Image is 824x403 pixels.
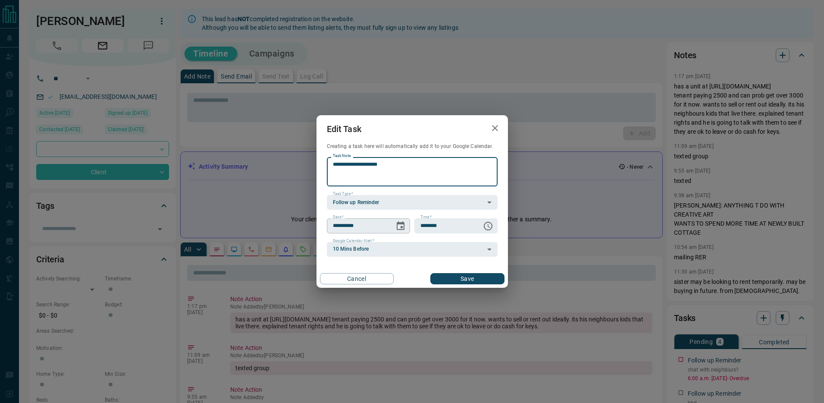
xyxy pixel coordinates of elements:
button: Save [430,273,504,284]
div: 10 Mins Before [327,242,498,257]
label: Task Type [333,191,353,197]
button: Cancel [320,273,394,284]
button: Choose time, selected time is 6:00 AM [479,217,497,235]
button: Choose date, selected date is Aug 14, 2025 [392,217,409,235]
label: Date [333,214,344,220]
label: Google Calendar Alert [333,238,374,244]
label: Time [420,214,432,220]
div: Follow up Reminder [327,195,498,210]
h2: Edit Task [316,115,372,143]
p: Creating a task here will automatically add it to your Google Calendar. [327,143,498,150]
label: Task Note [333,153,351,159]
